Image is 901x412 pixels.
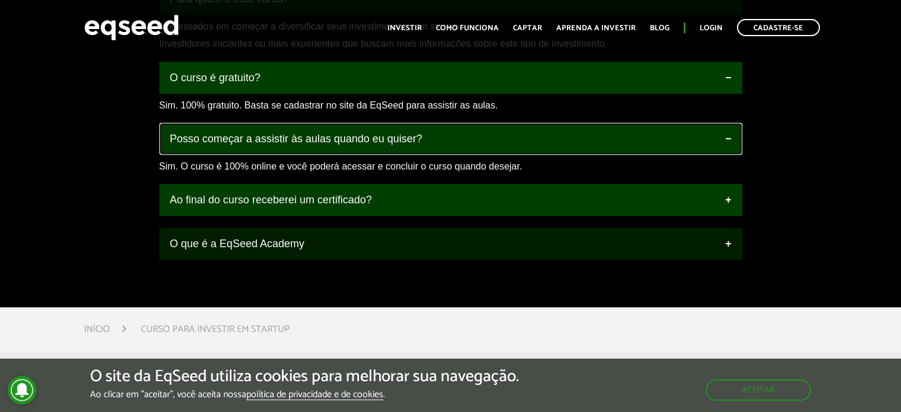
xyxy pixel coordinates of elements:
h5: O site da EqSeed utiliza cookies para melhorar sua navegação. [90,368,519,386]
a: política de privacidade e de cookies [246,390,383,400]
button: Aceitar [706,379,811,401]
p: Sim. 100% gratuito. Basta se cadastrar no site da EqSeed para assistir as aulas. [159,100,742,111]
a: Captar [513,24,542,32]
a: Login [700,24,723,32]
a: Ao final do curso receberei um certificado? [159,184,742,216]
a: Cadastre-se [737,19,820,36]
a: O curso é gratuito? [159,62,742,94]
a: Como funciona [436,24,499,32]
a: O que é a EqSeed Academy [159,228,742,260]
a: Blog [650,24,669,32]
a: Aprenda a investir [556,24,636,32]
a: Início [84,325,110,334]
a: Investir [387,24,422,32]
p: Ao clicar em "aceitar", você aceita nossa . [90,389,519,400]
p: Sim. O curso é 100% online e você poderá acessar e concluir o curso quando desejar. [159,161,742,172]
a: Posso começar a assistir às aulas quando eu quiser? [159,123,742,155]
li: Curso para Investir em Startup [141,321,290,337]
img: EqSeed [84,12,179,43]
